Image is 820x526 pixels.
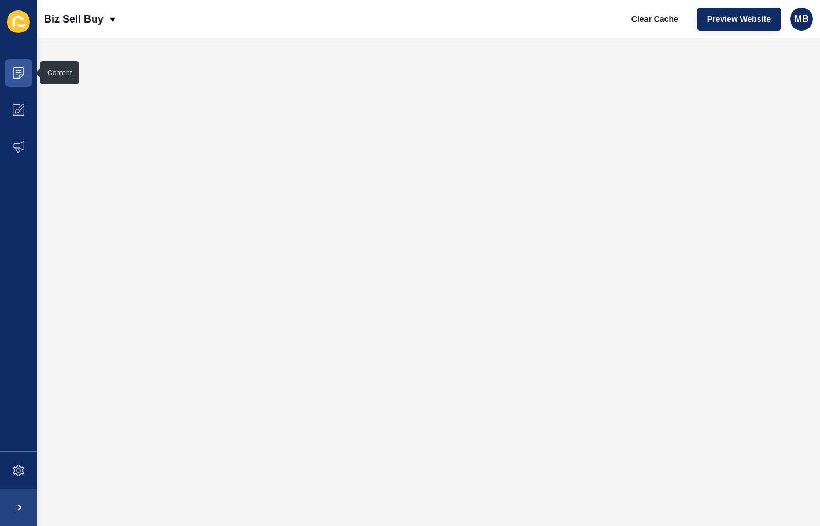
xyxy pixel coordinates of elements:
[697,8,781,31] button: Preview Website
[44,5,104,34] p: Biz Sell Buy
[795,13,809,25] span: MB
[47,68,72,77] div: Content
[631,13,678,25] span: Clear Cache
[622,8,688,31] button: Clear Cache
[707,13,771,25] span: Preview Website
